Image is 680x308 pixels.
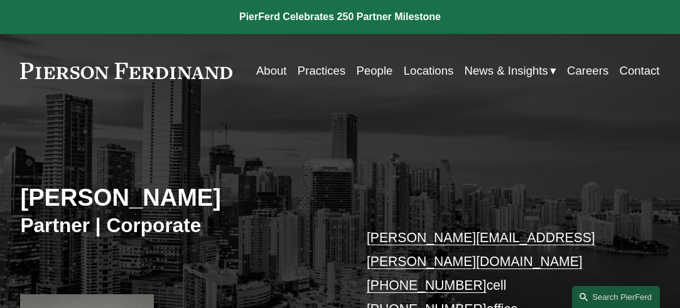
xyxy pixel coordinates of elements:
span: News & Insights [465,60,548,81]
a: [PERSON_NAME][EMAIL_ADDRESS][PERSON_NAME][DOMAIN_NAME] [367,230,595,268]
a: About [256,59,287,82]
a: Contact [619,59,659,82]
a: Search this site [572,286,660,308]
a: [PHONE_NUMBER] [367,278,487,292]
a: folder dropdown [465,59,556,82]
a: People [357,59,393,82]
a: Practices [298,59,345,82]
a: Locations [404,59,454,82]
h3: Partner | Corporate [20,213,340,238]
a: Careers [567,59,608,82]
h2: [PERSON_NAME] [20,183,340,212]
